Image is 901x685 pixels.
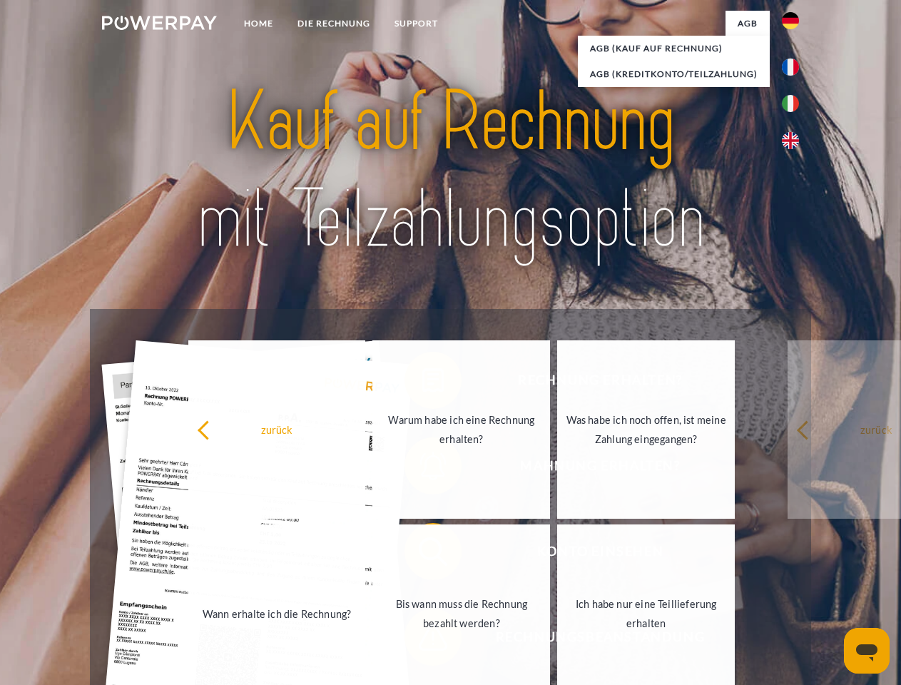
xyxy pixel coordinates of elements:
[566,410,726,449] div: Was habe ich noch offen, ist meine Zahlung eingegangen?
[382,11,450,36] a: SUPPORT
[782,95,799,112] img: it
[578,36,770,61] a: AGB (Kauf auf Rechnung)
[844,628,890,674] iframe: Schaltfläche zum Öffnen des Messaging-Fensters
[566,594,726,633] div: Ich habe nur eine Teillieferung erhalten
[782,132,799,149] img: en
[726,11,770,36] a: agb
[578,61,770,87] a: AGB (Kreditkonto/Teilzahlung)
[197,604,357,623] div: Wann erhalte ich die Rechnung?
[381,410,541,449] div: Warum habe ich eine Rechnung erhalten?
[557,340,735,519] a: Was habe ich noch offen, ist meine Zahlung eingegangen?
[232,11,285,36] a: Home
[381,594,541,633] div: Bis wann muss die Rechnung bezahlt werden?
[197,420,357,439] div: zurück
[285,11,382,36] a: DIE RECHNUNG
[782,12,799,29] img: de
[136,68,765,273] img: title-powerpay_de.svg
[782,59,799,76] img: fr
[102,16,217,30] img: logo-powerpay-white.svg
